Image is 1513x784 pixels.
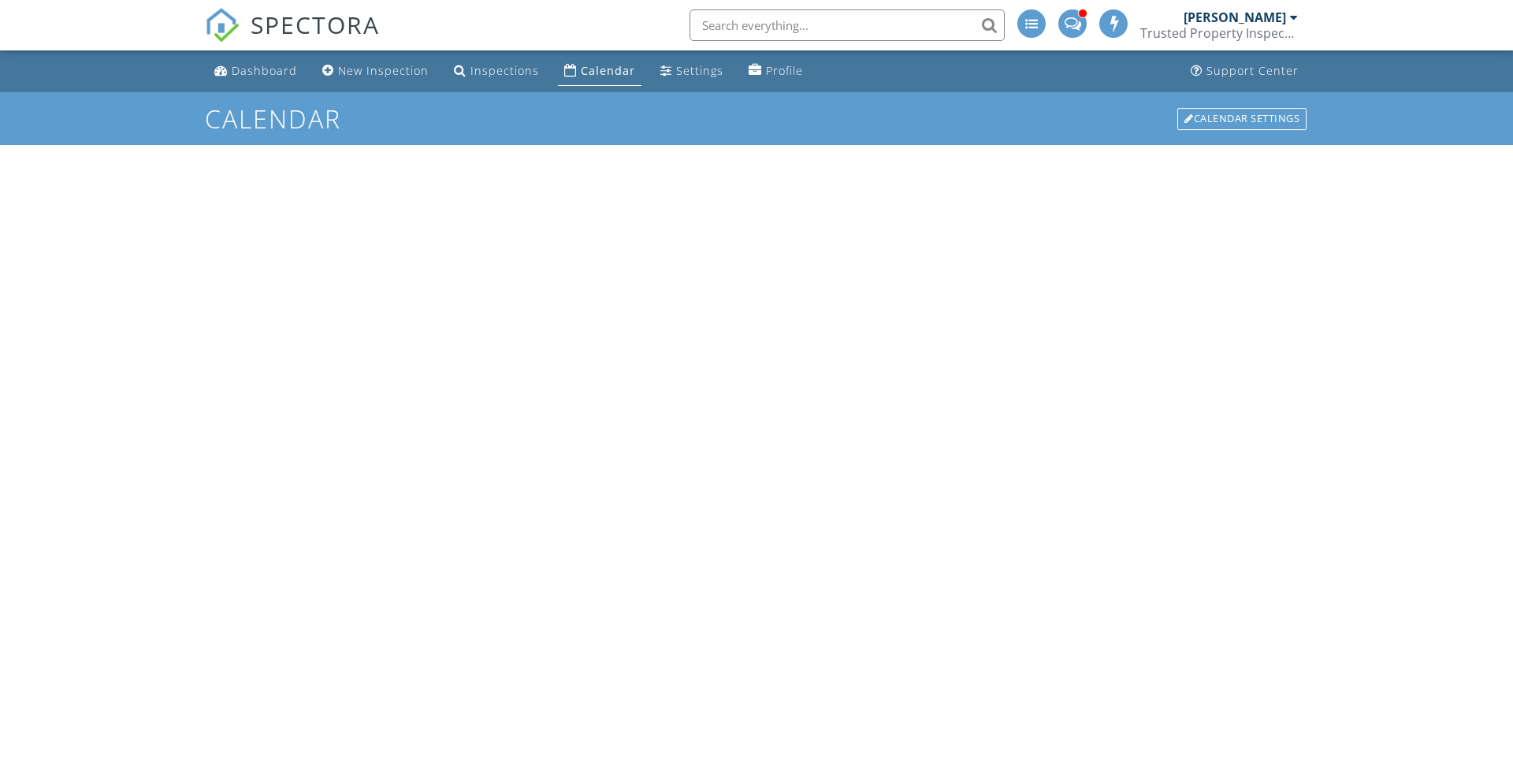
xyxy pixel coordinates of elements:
[205,21,380,54] a: SPECTORA
[205,8,240,43] img: The Best Home Inspection Software - Spectora
[208,57,303,86] a: Dashboard
[316,57,435,86] a: New Inspection
[676,63,723,78] div: Settings
[205,105,1308,132] h1: Calendar
[251,8,380,41] span: SPECTORA
[470,63,539,78] div: Inspections
[742,57,809,86] a: Profile
[690,9,1005,41] input: Search everything...
[1184,57,1305,86] a: Support Center
[1176,106,1308,132] a: Calendar Settings
[766,63,803,78] div: Profile
[654,57,730,86] a: Settings
[338,63,429,78] div: New Inspection
[1206,63,1299,78] div: Support Center
[1140,25,1298,41] div: Trusted Property Inspections, LLC
[1184,9,1286,25] div: [PERSON_NAME]
[558,57,641,86] a: Calendar
[232,63,297,78] div: Dashboard
[1177,108,1307,130] div: Calendar Settings
[448,57,545,86] a: Inspections
[581,63,635,78] div: Calendar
